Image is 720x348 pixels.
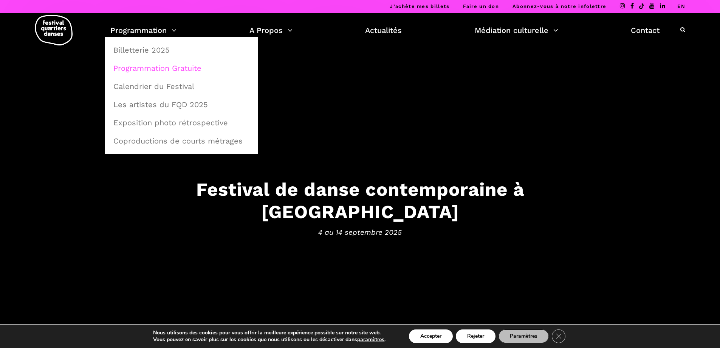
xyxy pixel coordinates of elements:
a: Abonnez-vous à notre infolettre [513,3,606,9]
a: Contact [631,24,660,37]
p: Vous pouvez en savoir plus sur les cookies que nous utilisons ou les désactiver dans . [153,336,386,343]
a: Les artistes du FQD 2025 [109,96,254,113]
img: logo-fqd-med [35,15,73,45]
a: Calendrier du Festival [109,78,254,95]
a: Médiation culturelle [475,24,558,37]
a: Programmation [110,24,177,37]
a: A Propos [249,24,293,37]
button: paramètres [357,336,384,343]
button: Paramètres [499,329,549,343]
p: Nous utilisons des cookies pour vous offrir la meilleure expérience possible sur notre site web. [153,329,386,336]
a: Billetterie 2025 [109,41,254,59]
span: 4 au 14 septembre 2025 [126,226,595,238]
a: Faire un don [463,3,499,9]
a: Coproductions de courts métrages [109,132,254,150]
a: Exposition photo rétrospective [109,114,254,131]
h3: Festival de danse contemporaine à [GEOGRAPHIC_DATA] [126,178,595,223]
button: Close GDPR Cookie Banner [552,329,565,343]
button: Rejeter [456,329,495,343]
button: Accepter [409,329,453,343]
a: Programmation Gratuite [109,59,254,77]
a: EN [677,3,685,9]
a: J’achète mes billets [390,3,449,9]
a: Actualités [365,24,402,37]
